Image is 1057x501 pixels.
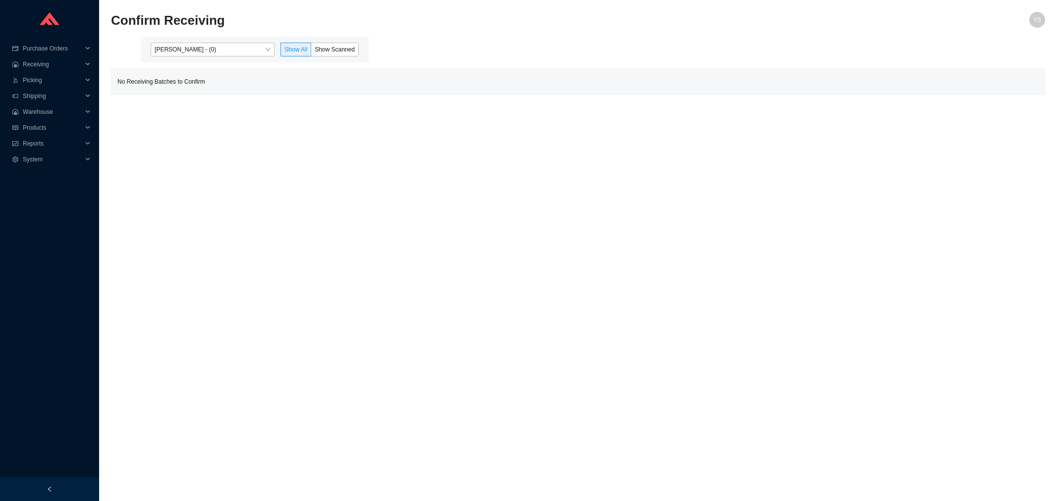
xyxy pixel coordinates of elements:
[23,136,82,151] span: Reports
[111,69,1045,95] div: No Receiving Batches to Confirm
[155,43,271,56] span: Yossi Siff - (0)
[12,46,19,51] span: credit-card
[315,46,355,53] span: Show Scanned
[23,56,82,72] span: Receiving
[47,486,53,492] span: left
[111,12,812,29] h2: Confirm Receiving
[284,46,307,53] span: Show All
[23,88,82,104] span: Shipping
[23,72,82,88] span: Picking
[12,125,19,131] span: read
[12,141,19,147] span: fund
[23,104,82,120] span: Warehouse
[23,41,82,56] span: Purchase Orders
[23,120,82,136] span: Products
[23,151,82,167] span: System
[1033,12,1041,28] span: YS
[12,156,19,162] span: setting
